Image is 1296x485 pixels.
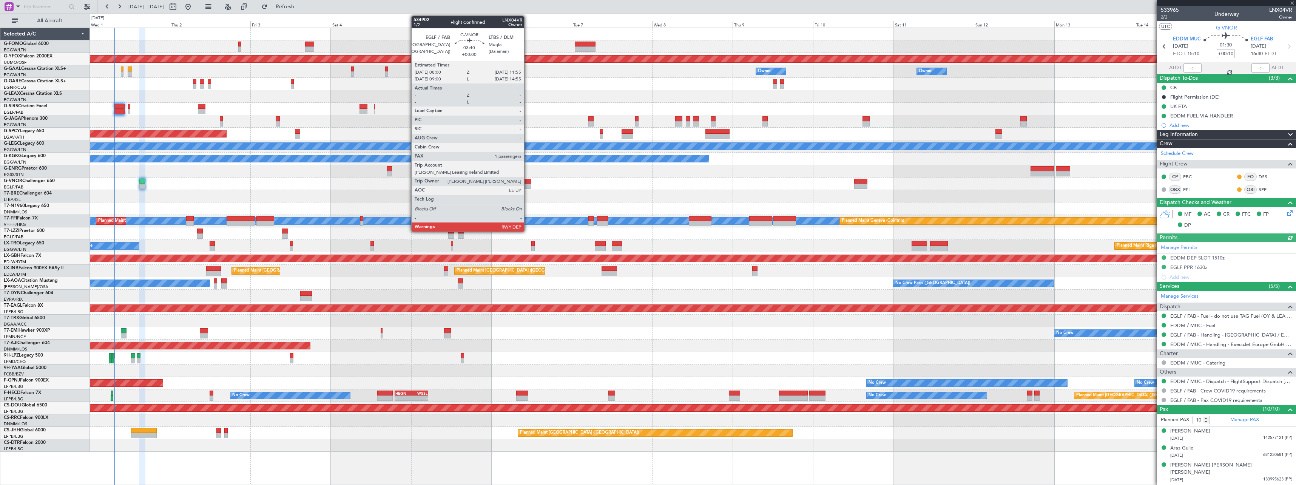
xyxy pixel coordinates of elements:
a: LX-AOACitation Mustang [4,278,58,283]
span: Owner [1269,14,1292,20]
a: EDLW/DTM [4,259,26,265]
span: 01:30 [1220,42,1232,49]
span: [DATE] [1170,436,1183,441]
a: G-KGKGLegacy 600 [4,154,46,158]
a: UUMO/OSF [4,60,26,65]
div: Sun 5 [411,21,492,28]
div: - [412,396,427,400]
div: Fri 3 [250,21,331,28]
div: Mon 6 [491,21,572,28]
span: LX-AOA [4,278,21,283]
span: G-SIRS [4,104,18,108]
span: CS-JHH [4,428,20,432]
a: DNMM/LOS [4,346,27,352]
span: F-GPNJ [4,378,20,383]
a: CS-DOUGlobal 6500 [4,403,47,408]
span: ETOT [1173,50,1185,58]
span: [DATE] - [DATE] [128,3,164,10]
div: No Crew [869,377,886,389]
div: Mon 13 [1054,21,1135,28]
span: CR [1223,211,1230,218]
div: CP [1169,173,1181,181]
span: Others [1160,368,1176,377]
a: G-SIRSCitation Excel [4,104,47,108]
div: FO [1244,173,1257,181]
span: 9H-YAA [4,366,21,370]
span: AC [1204,211,1211,218]
input: Trip Number [23,1,66,12]
span: All Aircraft [20,18,80,23]
a: G-SPCYLegacy 650 [4,129,44,133]
a: LFPB/LBG [4,409,23,414]
div: Sun 12 [974,21,1054,28]
a: LFPB/LBG [4,396,23,402]
div: HEGN [395,391,411,395]
a: EGLF/FAB [4,184,23,190]
div: UK ETA [1170,103,1187,110]
a: EDDM / MUC - Handling - ExecuJet Europe GmbH EDDM / MUC [1170,341,1292,348]
div: [PERSON_NAME] [1170,428,1210,435]
span: Dispatch [1160,303,1180,311]
button: Refresh [258,1,303,13]
span: G-YFOX [4,54,21,59]
a: LTBA/ISL [4,197,21,202]
a: LFPB/LBG [4,384,23,389]
span: [DATE] [1251,43,1266,50]
span: 681230681 (PP) [1263,452,1292,458]
div: No Crew [1137,377,1154,389]
a: T7-EMIHawker 900XP [4,328,50,333]
span: Dispatch To-Dos [1160,74,1198,83]
span: G-GAAL [4,66,21,71]
a: EGLF / FAB - Pax COVID19 requirements [1170,397,1262,403]
a: EGLF / FAB - Crew COVID19 requirements [1170,388,1266,394]
a: SPE [1259,186,1276,193]
a: LX-TROLegacy 650 [4,241,44,246]
a: EGLF/FAB [4,110,23,115]
a: G-YFOXFalcon 2000EX [4,54,52,59]
div: No Crew [869,390,886,401]
span: CS-DOU [4,403,22,408]
div: [PERSON_NAME] [PERSON_NAME] [PERSON_NAME] [1170,462,1292,476]
div: Add new [1169,122,1292,128]
div: Planned Maint [GEOGRAPHIC_DATA] ([GEOGRAPHIC_DATA]) [520,427,639,439]
span: 533965 [1161,6,1179,14]
a: T7-BREChallenger 604 [4,191,52,196]
span: LX-INB [4,266,19,270]
a: EGLF / FAB - Handling - [GEOGRAPHIC_DATA] / EGLF / FAB [1170,332,1292,338]
a: G-JAGAPhenom 300 [4,116,48,121]
span: Refresh [269,4,301,9]
span: G-GARE [4,79,21,83]
a: EGNR/CEG [4,85,26,90]
span: [DATE] [1173,43,1188,50]
span: (10/10) [1263,405,1280,413]
a: PBC [1183,173,1200,180]
span: T7-N1960 [4,204,25,208]
div: Planned Maint [GEOGRAPHIC_DATA] [234,265,306,276]
a: G-LEGCLegacy 600 [4,141,44,146]
a: LFPB/LBG [4,446,23,452]
a: LX-INBFalcon 900EX EASy II [4,266,63,270]
a: T7-N1960Legacy 650 [4,204,49,208]
a: CS-DTRFalcon 2000 [4,440,46,445]
span: G-KGKG [4,154,22,158]
a: 9H-LPZLegacy 500 [4,353,43,358]
span: Charter [1160,349,1178,358]
span: T7-EAGL [4,303,22,308]
a: Schedule Crew [1161,150,1194,158]
a: EGGW/LTN [4,47,26,53]
a: T7-AJIChallenger 604 [4,341,50,345]
button: UTC [1159,23,1172,30]
a: G-ENRGPraetor 600 [4,166,47,171]
a: G-LEAXCessna Citation XLS [4,91,62,96]
div: Flight Permission (DE) [1170,94,1220,100]
a: EDDM / MUC - Dispatch - FlightSupport Dispatch [GEOGRAPHIC_DATA] [1170,378,1292,385]
span: ATOT [1169,64,1182,72]
span: G-VNOR [1216,24,1237,32]
span: [DATE] [1170,453,1183,458]
a: DSS [1259,173,1276,180]
span: LX-GBH [4,253,20,258]
a: EFI [1183,186,1200,193]
button: All Aircraft [8,15,82,27]
a: LX-GBHFalcon 7X [4,253,41,258]
div: Owner [919,66,932,77]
